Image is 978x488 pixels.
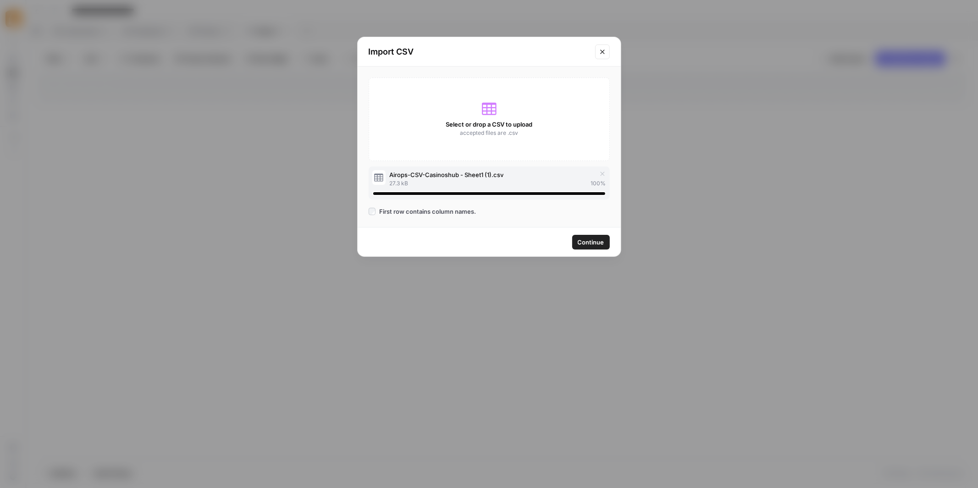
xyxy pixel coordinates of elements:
[578,238,604,247] span: Continue
[379,207,476,216] span: First row contains column names.
[591,179,606,188] span: 100 %
[595,44,610,59] button: Close modal
[369,208,376,215] input: First row contains column names.
[572,235,610,250] button: Continue
[446,120,532,129] span: Select or drop a CSV to upload
[460,129,518,137] span: accepted files are .csv
[369,45,590,58] h2: Import CSV
[389,179,408,188] span: 27.3 kB
[389,170,503,179] span: Airops-CSV-Casinoshub - Sheet1 (1).csv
